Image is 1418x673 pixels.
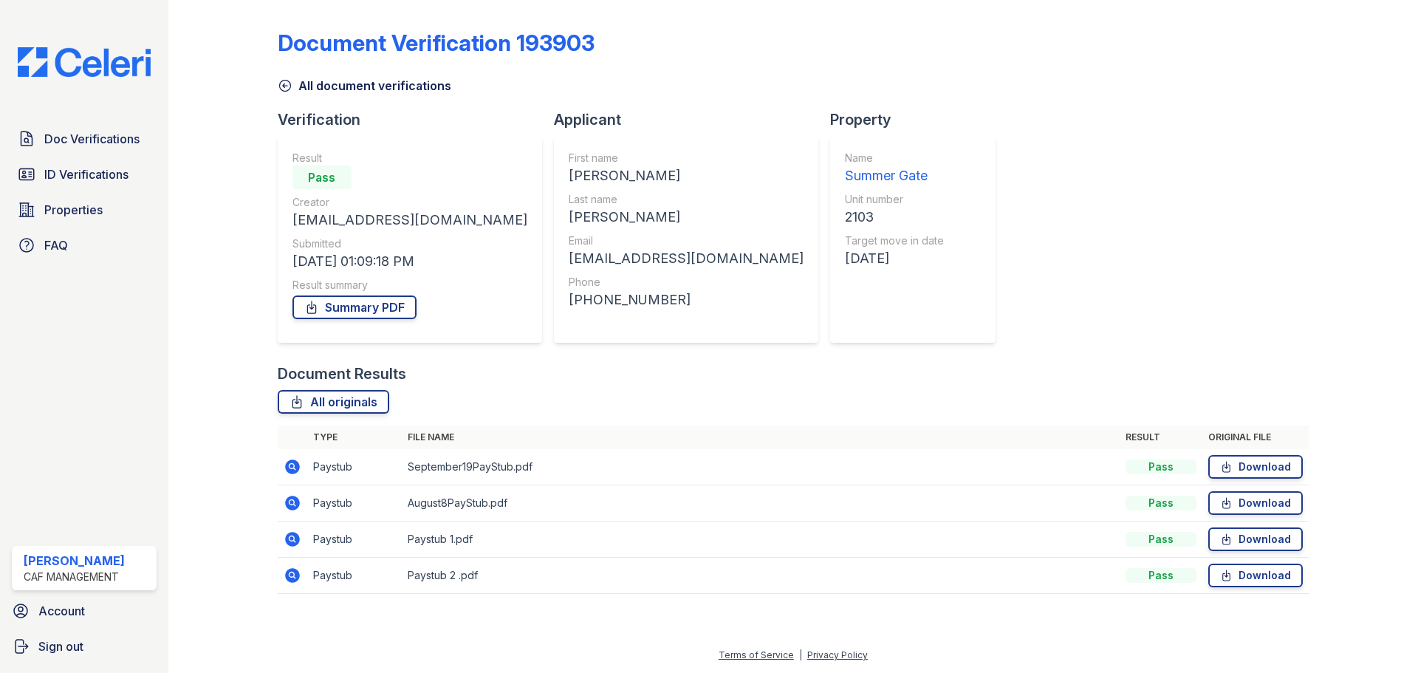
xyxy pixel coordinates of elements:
[12,230,157,260] a: FAQ
[12,195,157,225] a: Properties
[569,207,804,228] div: [PERSON_NAME]
[292,251,527,272] div: [DATE] 01:09:18 PM
[292,165,352,189] div: Pass
[807,649,868,660] a: Privacy Policy
[1202,426,1309,449] th: Original file
[307,522,402,558] td: Paystub
[44,201,103,219] span: Properties
[278,109,554,130] div: Verification
[292,151,527,165] div: Result
[307,426,402,449] th: Type
[569,275,804,290] div: Phone
[402,558,1120,594] td: Paystub 2 .pdf
[845,151,944,186] a: Name Summer Gate
[402,426,1120,449] th: File name
[307,485,402,522] td: Paystub
[845,207,944,228] div: 2103
[1126,568,1196,583] div: Pass
[845,192,944,207] div: Unit number
[569,165,804,186] div: [PERSON_NAME]
[278,390,389,414] a: All originals
[44,165,129,183] span: ID Verifications
[845,233,944,248] div: Target move in date
[307,558,402,594] td: Paystub
[6,47,162,77] img: CE_Logo_Blue-a8612792a0a2168367f1c8372b55b34899dd931a85d93a1a3d3e32e68fde9ad4.png
[569,290,804,310] div: [PHONE_NUMBER]
[1208,564,1303,587] a: Download
[6,632,162,661] a: Sign out
[845,248,944,269] div: [DATE]
[799,649,802,660] div: |
[44,130,140,148] span: Doc Verifications
[38,638,83,655] span: Sign out
[1208,455,1303,479] a: Download
[38,602,85,620] span: Account
[1208,491,1303,515] a: Download
[830,109,1007,130] div: Property
[1120,426,1202,449] th: Result
[1126,460,1196,474] div: Pass
[292,236,527,251] div: Submitted
[292,195,527,210] div: Creator
[278,363,406,384] div: Document Results
[845,165,944,186] div: Summer Gate
[554,109,830,130] div: Applicant
[6,596,162,626] a: Account
[569,233,804,248] div: Email
[278,30,595,56] div: Document Verification 193903
[292,295,417,319] a: Summary PDF
[569,151,804,165] div: First name
[569,248,804,269] div: [EMAIL_ADDRESS][DOMAIN_NAME]
[569,192,804,207] div: Last name
[1208,527,1303,551] a: Download
[845,151,944,165] div: Name
[1126,532,1196,547] div: Pass
[1126,496,1196,510] div: Pass
[402,522,1120,558] td: Paystub 1.pdf
[292,278,527,293] div: Result summary
[292,210,527,230] div: [EMAIL_ADDRESS][DOMAIN_NAME]
[12,124,157,154] a: Doc Verifications
[278,77,451,95] a: All document verifications
[307,449,402,485] td: Paystub
[402,449,1120,485] td: September19PayStub.pdf
[24,570,125,584] div: CAF Management
[44,236,68,254] span: FAQ
[12,160,157,189] a: ID Verifications
[719,649,794,660] a: Terms of Service
[402,485,1120,522] td: August8PayStub.pdf
[24,552,125,570] div: [PERSON_NAME]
